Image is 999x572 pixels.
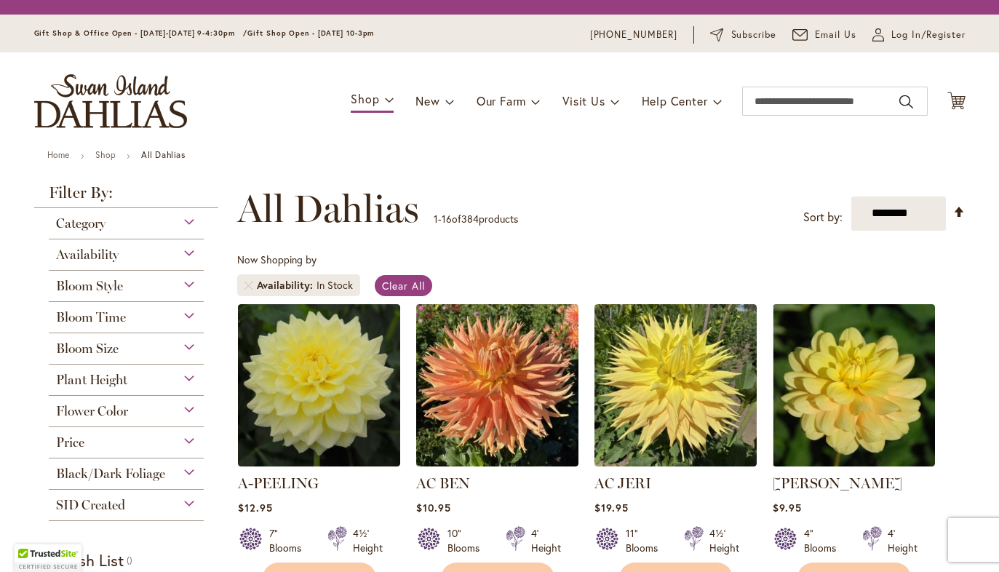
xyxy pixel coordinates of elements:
img: A-Peeling [238,304,400,466]
div: 7" Blooms [269,526,310,555]
a: Log In/Register [872,28,966,42]
span: Bloom Time [56,309,126,325]
span: Gift Shop & Office Open - [DATE]-[DATE] 9-4:30pm / [34,28,248,38]
button: Search [899,90,912,114]
a: [PERSON_NAME] [773,474,902,492]
div: 4½' Height [353,526,383,555]
div: In Stock [317,278,353,293]
a: Shop [95,149,116,160]
span: $12.95 [238,501,273,515]
a: AHOY MATEY [773,456,935,469]
a: AC Jeri [594,456,757,469]
span: Our Farm [477,93,526,108]
div: 4" Blooms [804,526,845,555]
span: Flower Color [56,403,128,419]
span: SID Created [56,497,125,513]
a: Email Us [792,28,856,42]
a: AC BEN [416,474,470,492]
span: New [415,93,439,108]
span: Category [56,215,106,231]
span: Email Us [815,28,856,42]
label: Sort by: [803,204,843,231]
a: Home [47,149,70,160]
strong: Filter By: [34,185,219,208]
span: 1 [434,212,438,226]
iframe: Launch Accessibility Center [11,520,52,561]
span: Subscribe [731,28,777,42]
span: Clear All [382,279,425,293]
a: Subscribe [710,28,776,42]
strong: All Dahlias [141,149,186,160]
img: AHOY MATEY [773,304,935,466]
span: Help Center [642,93,708,108]
span: Bloom Style [56,278,123,294]
div: 4' Height [888,526,918,555]
a: A-PEELING [238,474,319,492]
span: All Dahlias [237,187,419,231]
div: 11" Blooms [626,526,666,555]
span: $19.95 [594,501,629,515]
div: 10" Blooms [447,526,488,555]
span: $10.95 [416,501,451,515]
span: 384 [461,212,479,226]
span: Availability [257,278,317,293]
div: 4½' Height [709,526,739,555]
img: AC Jeri [594,304,757,466]
span: Now Shopping by [237,253,317,266]
a: Remove Availability In Stock [244,281,253,290]
img: AC BEN [416,304,578,466]
span: Bloom Size [56,341,119,357]
span: Gift Shop Open - [DATE] 10-3pm [247,28,374,38]
a: AC JERI [594,474,651,492]
span: 16 [442,212,452,226]
span: Shop [351,91,379,106]
span: Black/Dark Foliage [56,466,165,482]
strong: My Wish List [34,549,124,571]
a: [PHONE_NUMBER] [590,28,678,42]
a: store logo [34,74,187,128]
span: $9.95 [773,501,802,515]
span: Log In/Register [891,28,966,42]
span: Visit Us [562,93,605,108]
span: Price [56,434,84,450]
a: A-Peeling [238,456,400,469]
span: Availability [56,247,119,263]
a: AC BEN [416,456,578,469]
a: Clear All [375,275,432,296]
span: Plant Height [56,372,127,388]
div: 4' Height [531,526,561,555]
p: - of products [434,207,518,231]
